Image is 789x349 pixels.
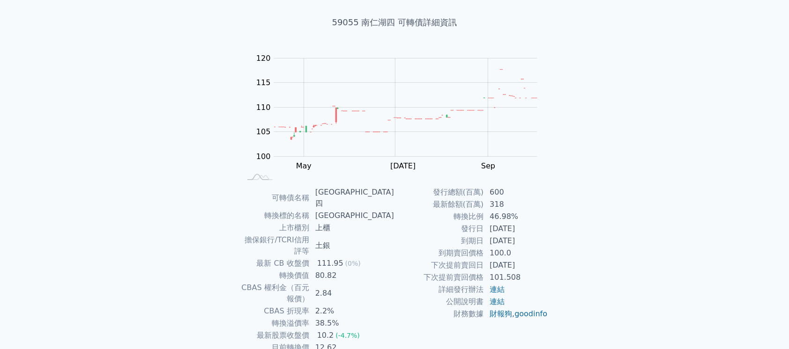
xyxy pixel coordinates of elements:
td: 最新 CB 收盤價 [241,257,310,269]
td: CBAS 權利金（百元報價） [241,282,310,305]
td: 2.2% [310,305,394,317]
div: 10.2 [315,330,336,341]
td: 土銀 [310,234,394,257]
span: (0%) [345,260,361,267]
a: 連結 [490,285,505,294]
iframe: Chat Widget [742,304,789,349]
td: [DATE] [484,223,548,235]
tspan: 105 [256,127,271,136]
td: [GEOGRAPHIC_DATA]四 [310,186,394,210]
td: [DATE] [484,259,548,271]
td: 上市櫃別 [241,222,310,234]
div: 聊天小工具 [742,304,789,349]
tspan: 110 [256,103,271,112]
td: 到期日 [394,235,484,247]
div: 111.95 [315,258,345,269]
td: 101.508 [484,271,548,284]
tspan: Sep [481,161,495,170]
td: 80.82 [310,269,394,282]
td: 最新股票收盤價 [241,329,310,342]
a: 財報狗 [490,309,512,318]
td: , [484,308,548,320]
td: 公開說明書 [394,296,484,308]
td: 上櫃 [310,222,394,234]
td: 38.5% [310,317,394,329]
tspan: [DATE] [390,161,416,170]
td: [DATE] [484,235,548,247]
td: 318 [484,198,548,211]
tspan: 100 [256,152,271,161]
td: 下次提前賣回日 [394,259,484,271]
h1: 59055 南仁湖四 可轉債詳細資訊 [230,16,559,29]
td: 到期賣回價格 [394,247,484,259]
td: 46.98% [484,211,548,223]
td: 100.0 [484,247,548,259]
td: 2.84 [310,282,394,305]
td: 詳細發行辦法 [394,284,484,296]
td: 600 [484,186,548,198]
td: 轉換溢價率 [241,317,310,329]
td: 最新餘額(百萬) [394,198,484,211]
g: Chart [252,54,551,170]
td: [GEOGRAPHIC_DATA] [310,210,394,222]
td: CBAS 折現率 [241,305,310,317]
tspan: May [296,161,312,170]
td: 轉換比例 [394,211,484,223]
a: goodinfo [514,309,547,318]
td: 下次提前賣回價格 [394,271,484,284]
tspan: 120 [256,54,271,63]
span: (-4.7%) [335,332,360,339]
td: 可轉債名稱 [241,186,310,210]
tspan: 115 [256,78,271,87]
td: 財務數據 [394,308,484,320]
td: 擔保銀行/TCRI信用評等 [241,234,310,257]
td: 轉換價值 [241,269,310,282]
td: 轉換標的名稱 [241,210,310,222]
a: 連結 [490,297,505,306]
td: 發行日 [394,223,484,235]
td: 發行總額(百萬) [394,186,484,198]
